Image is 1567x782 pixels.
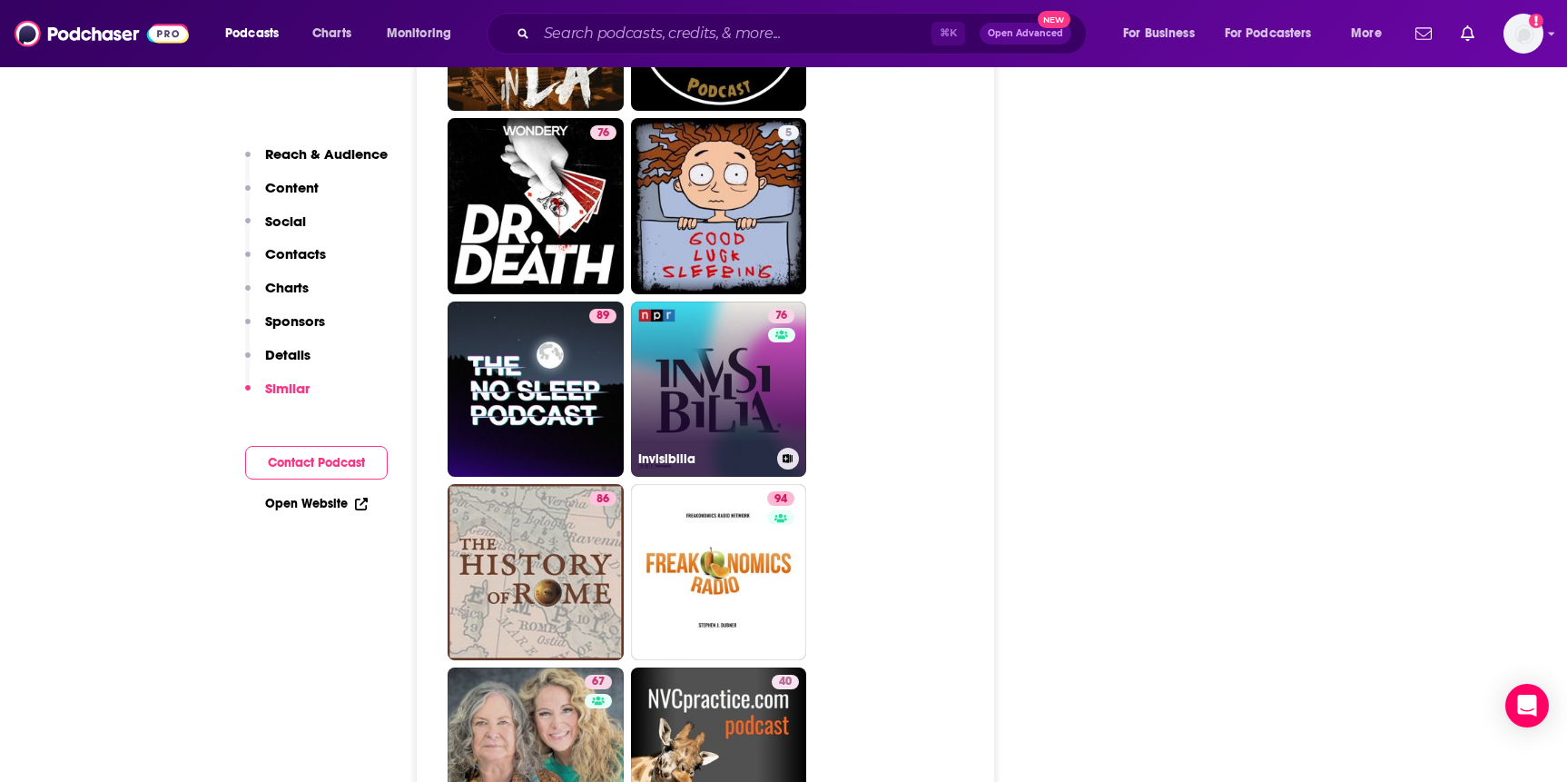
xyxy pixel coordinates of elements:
span: 76 [597,124,609,143]
a: Show notifications dropdown [1408,18,1439,49]
a: 5 [631,118,807,294]
span: 40 [779,673,792,691]
input: Search podcasts, credits, & more... [537,19,931,48]
button: Content [245,179,319,213]
button: Similar [245,380,310,413]
svg: Add a profile image [1529,14,1543,28]
a: 76 [590,125,616,140]
span: 89 [596,307,609,325]
span: 86 [596,490,609,509]
span: For Business [1123,21,1195,46]
a: Show notifications dropdown [1454,18,1482,49]
a: 76 [448,118,624,294]
button: open menu [1110,19,1217,48]
a: 86 [589,491,616,506]
button: Social [245,213,306,246]
button: Charts [245,279,309,312]
a: 94 [767,491,794,506]
span: New [1038,11,1070,28]
img: User Profile [1503,14,1543,54]
a: 86 [448,484,624,660]
button: Show profile menu [1503,14,1543,54]
button: Reach & Audience [245,145,388,179]
p: Social [265,213,306,230]
p: Contacts [265,245,326,262]
a: 67 [585,675,612,689]
h3: Invisibilia [638,451,770,467]
a: Open Website [265,496,368,511]
a: 89 [448,302,624,478]
a: 89 [589,309,616,323]
span: ⌘ K [931,22,965,45]
button: open menu [1338,19,1404,48]
p: Sponsors [265,312,325,330]
button: open menu [212,19,302,48]
div: Search podcasts, credits, & more... [504,13,1104,54]
span: 94 [774,490,787,509]
a: 76 [768,309,794,323]
p: Similar [265,380,310,397]
button: open menu [1213,19,1338,48]
span: More [1351,21,1382,46]
a: 94 [631,484,807,660]
button: Details [245,346,310,380]
span: 5 [785,124,792,143]
button: Open AdvancedNew [980,23,1071,45]
span: Podcasts [225,21,279,46]
button: open menu [374,19,475,48]
span: Open Advanced [988,29,1063,38]
span: Charts [312,21,351,46]
div: Open Intercom Messenger [1505,684,1549,728]
span: Monitoring [387,21,451,46]
button: Sponsors [245,312,325,346]
a: 5 [778,125,799,140]
span: 67 [592,673,605,691]
p: Charts [265,279,309,296]
p: Reach & Audience [265,145,388,163]
p: Details [265,346,310,363]
span: 76 [775,307,787,325]
a: 40 [772,675,799,689]
a: Charts [301,19,362,48]
span: For Podcasters [1225,21,1312,46]
button: Contact Podcast [245,446,388,480]
span: Logged in as Lizmwetzel [1503,14,1543,54]
button: Contacts [245,245,326,279]
a: 76Invisibilia [631,302,807,478]
p: Content [265,179,319,196]
img: Podchaser - Follow, Share and Rate Podcasts [15,16,189,51]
